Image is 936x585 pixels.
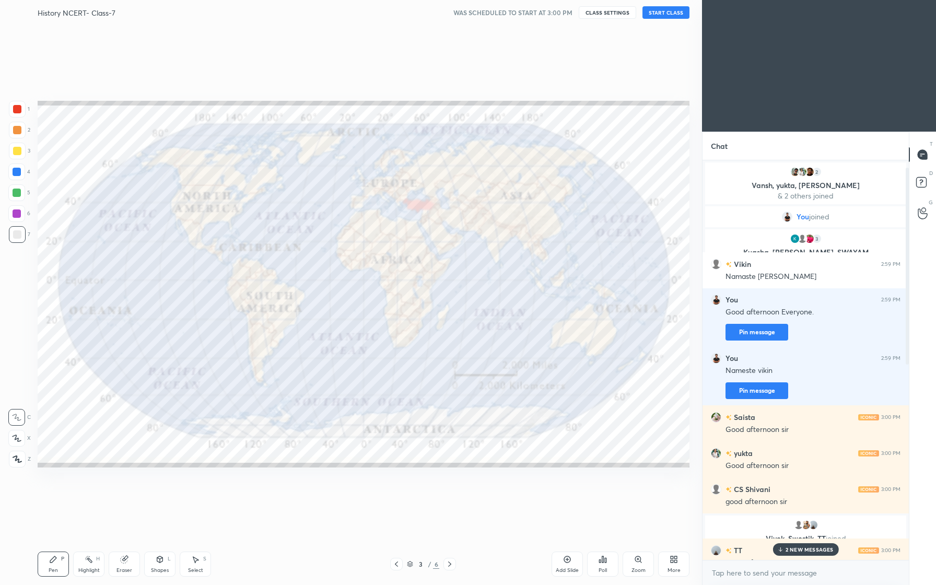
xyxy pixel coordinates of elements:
p: 2 NEW MESSAGES [786,546,834,553]
img: f38d3fea6d3841bb86e0e26783447dfb.jpg [711,448,721,459]
img: ab7d10b006b04d59a5198bc4c268c61a.jpg [711,412,721,423]
div: 3:00 PM [881,547,900,554]
div: 3 [9,143,30,159]
img: iconic-light.a09c19a4.png [858,414,879,420]
p: Chat [703,132,736,160]
img: no-rating-badge.077c3623.svg [726,262,732,267]
p: Vansh, yukta, [PERSON_NAME] [711,181,900,190]
div: 3 [812,233,822,244]
img: no-rating-badge.077c3623.svg [726,415,732,420]
span: joined [826,533,846,543]
div: 2:59 PM [881,355,900,361]
div: Z [9,451,31,467]
span: You [797,213,809,221]
div: 2 [812,167,822,177]
div: Select [188,568,203,573]
p: G [929,198,933,206]
div: Namaste [PERSON_NAME] [726,272,900,282]
div: Zoom [631,568,646,573]
h6: yukta [732,448,753,459]
div: Good afternoon sir [726,425,900,435]
div: 4 [8,163,30,180]
div: 1 [9,101,30,118]
h6: CS Shivani [732,484,770,495]
img: default.png [797,233,808,244]
h6: TT [732,545,742,556]
div: 2:59 PM [881,297,900,303]
div: P [61,556,64,561]
div: 6 [433,559,439,569]
button: START CLASS [642,6,689,19]
h5: WAS SCHEDULED TO START AT 3:00 PM [453,8,572,17]
div: Add Slide [556,568,579,573]
img: 3 [808,520,818,530]
h6: You [726,295,738,305]
p: Kuasha, [PERSON_NAME], SWAYAM [711,248,900,256]
img: no-rating-badge.077c3623.svg [726,451,732,457]
img: default.png [793,520,804,530]
div: 3:00 PM [881,486,900,493]
img: iconic-light.a09c19a4.png [858,486,879,493]
img: 619d4b52d3954583839770b7a0001f09.file [711,353,721,364]
h6: You [726,354,738,363]
img: c0a68aa5f6904b63a445c3af21fc34fd.jpg [801,520,811,530]
div: Shapes [151,568,169,573]
div: Good afternoon Everyone. [726,307,900,318]
img: iconic-light.a09c19a4.png [858,450,879,457]
div: Good afternoon sir [726,461,900,471]
h4: History NCERT- Class-7 [38,8,115,18]
img: d452e0825cd145ebada921735b32dd45.90988491_3 [790,233,800,244]
div: 3 [415,561,426,567]
img: default.png [711,484,721,495]
h6: Vikin [732,259,751,270]
img: e94488be6cfa4b249ecbea13d0112d7b.jpg [804,233,815,244]
img: f38d3fea6d3841bb86e0e26783447dfb.jpg [797,167,808,177]
div: Good afternoon sir [726,558,900,568]
img: default.png [711,259,721,270]
div: 3:00 PM [881,450,900,457]
div: X [8,430,31,447]
p: T [930,140,933,148]
span: joined [809,213,829,221]
div: S [203,556,206,561]
div: 2:59 PM [881,261,900,267]
img: 3 [711,545,721,556]
button: Pin message [726,382,788,399]
div: Highlight [78,568,100,573]
div: Pen [49,568,58,573]
img: a999140a321b4948ae28f42ad3cad718.jpg [804,167,815,177]
div: Nameste vikin [726,366,900,376]
div: 6 [8,205,30,222]
div: L [168,556,171,561]
img: no-rating-badge.077c3623.svg [726,548,732,554]
div: Eraser [116,568,132,573]
div: 5 [8,184,30,201]
div: grid [703,160,909,560]
div: 2 [9,122,30,138]
div: / [428,561,431,567]
div: 3:00 PM [881,414,900,420]
div: More [668,568,681,573]
img: cfb13ffe98114854bba5199f6fb02039.jpg [790,167,800,177]
div: H [96,556,100,561]
p: Vivek, Swestik, TT [711,534,900,543]
img: iconic-light.a09c19a4.png [858,547,879,554]
div: good afternoon sir [726,497,900,507]
button: Pin message [726,324,788,341]
img: 619d4b52d3954583839770b7a0001f09.file [711,295,721,305]
p: & 2 others joined [711,192,900,200]
button: CLASS SETTINGS [579,6,636,19]
div: Poll [599,568,607,573]
div: 7 [9,226,30,243]
h6: Saista [732,412,755,423]
img: no-rating-badge.077c3623.svg [726,487,732,493]
div: C [8,409,31,426]
p: D [929,169,933,177]
img: 619d4b52d3954583839770b7a0001f09.file [782,212,792,222]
